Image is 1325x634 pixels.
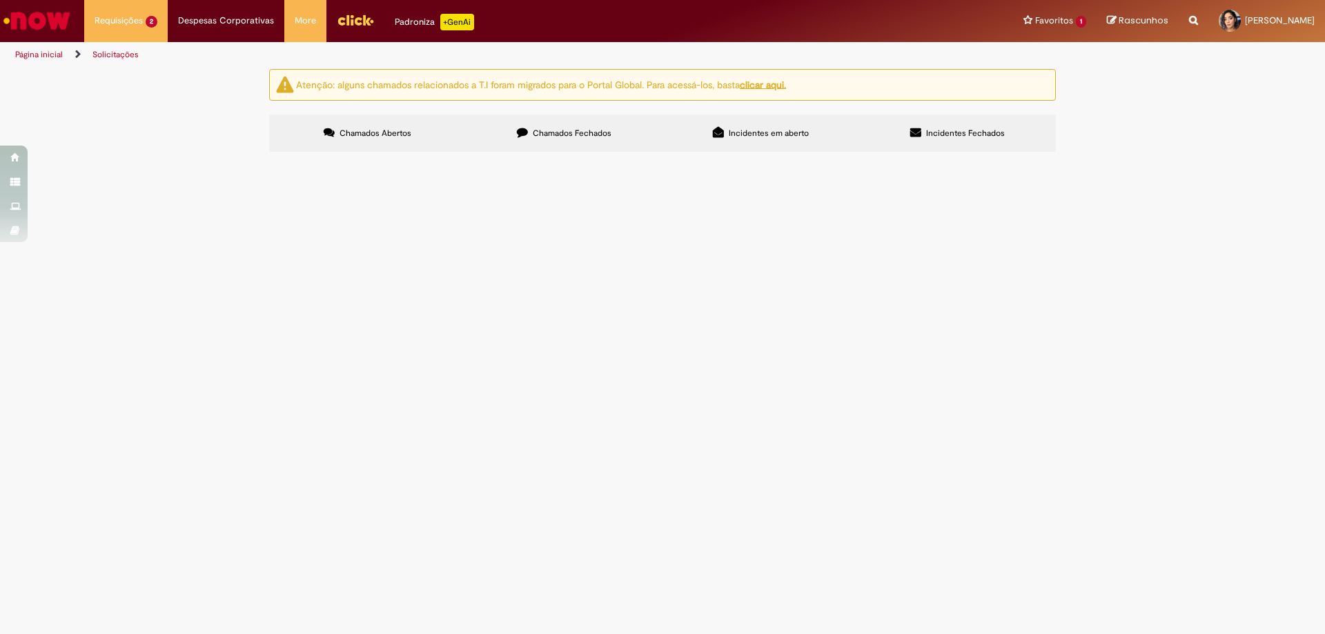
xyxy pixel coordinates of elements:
img: ServiceNow [1,7,72,34]
span: 2 [146,16,157,28]
span: Requisições [95,14,143,28]
a: Solicitações [92,49,139,60]
div: Padroniza [395,14,474,30]
a: Rascunhos [1107,14,1168,28]
ng-bind-html: Atenção: alguns chamados relacionados a T.I foram migrados para o Portal Global. Para acessá-los,... [296,78,786,90]
span: More [295,14,316,28]
ul: Trilhas de página [10,42,873,68]
a: Página inicial [15,49,63,60]
p: +GenAi [440,14,474,30]
span: [PERSON_NAME] [1245,14,1315,26]
span: Chamados Fechados [533,128,611,139]
span: 1 [1076,16,1086,28]
span: Favoritos [1035,14,1073,28]
span: Chamados Abertos [340,128,411,139]
span: Rascunhos [1119,14,1168,27]
span: Incidentes Fechados [926,128,1005,139]
span: Despesas Corporativas [178,14,274,28]
span: Incidentes em aberto [729,128,809,139]
img: click_logo_yellow_360x200.png [337,10,374,30]
a: clicar aqui. [740,78,786,90]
